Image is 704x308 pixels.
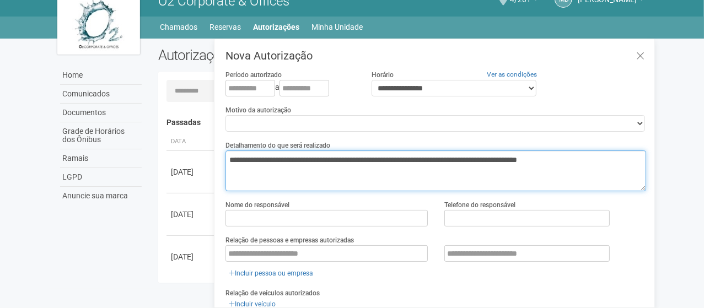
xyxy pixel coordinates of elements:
label: Período autorizado [225,70,282,80]
a: Ramais [60,149,142,168]
label: Motivo da autorização [225,105,291,115]
a: Comunicados [60,85,142,104]
label: Relação de veículos autorizados [225,288,320,298]
a: Reservas [210,19,241,35]
a: Minha Unidade [312,19,363,35]
a: Documentos [60,104,142,122]
label: Relação de pessoas e empresas autorizadas [225,235,354,245]
h3: Nova Autorização [225,50,646,61]
label: Horário [372,70,394,80]
div: [DATE] [171,251,212,262]
label: Detalhamento do que será realizado [225,141,330,150]
h4: Passadas [166,118,639,127]
a: Grade de Horários dos Ônibus [60,122,142,149]
a: Home [60,66,142,85]
a: Autorizações [254,19,300,35]
h2: Autorizações [158,47,394,63]
a: Ver as condições [487,71,537,78]
a: Anuncie sua marca [60,187,142,205]
div: a [225,80,354,96]
div: [DATE] [171,209,212,220]
a: Incluir pessoa ou empresa [225,267,316,279]
label: Telefone do responsável [444,200,515,210]
th: Data [166,133,216,151]
label: Nome do responsável [225,200,289,210]
div: [DATE] [171,166,212,177]
a: Chamados [160,19,198,35]
a: LGPD [60,168,142,187]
